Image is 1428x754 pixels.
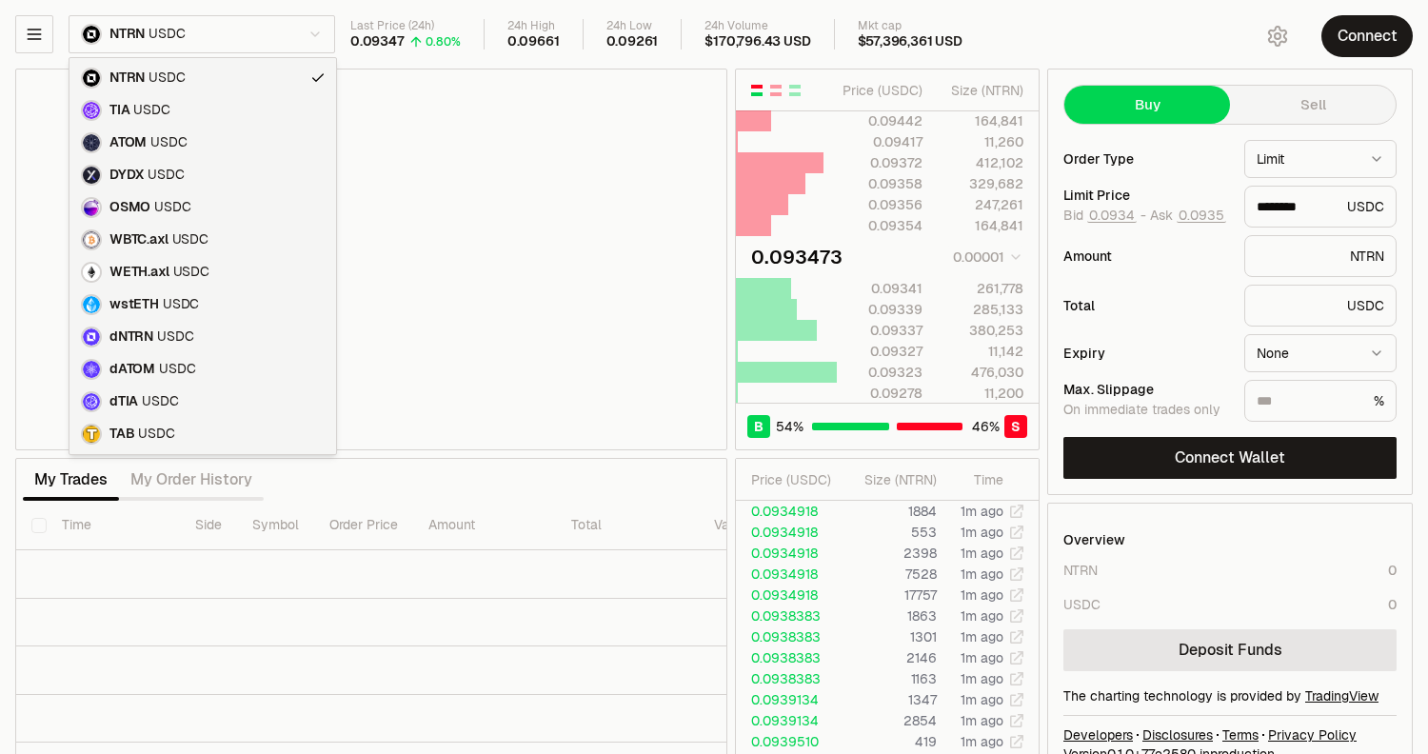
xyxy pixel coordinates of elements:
[83,393,100,410] img: dTIA Logo
[148,167,184,184] span: USDC
[83,231,100,248] img: WBTC.axl Logo
[109,426,134,443] span: TAB
[142,393,178,410] span: USDC
[109,264,169,281] span: WETH.axl
[83,361,100,378] img: dATOM Logo
[109,134,147,151] span: ATOM
[157,328,193,346] span: USDC
[83,426,100,443] img: TAB Logo
[109,296,159,313] span: wstETH
[109,199,150,216] span: OSMO
[83,296,100,313] img: wstETH Logo
[109,69,145,87] span: NTRN
[163,296,199,313] span: USDC
[109,167,144,184] span: DYDX
[109,328,153,346] span: dNTRN
[138,426,174,443] span: USDC
[154,199,190,216] span: USDC
[109,361,155,378] span: dATOM
[83,69,100,87] img: NTRN Logo
[83,134,100,151] img: ATOM Logo
[150,134,187,151] span: USDC
[173,264,209,281] span: USDC
[159,361,195,378] span: USDC
[109,102,129,119] span: TIA
[83,264,100,281] img: WETH.axl Logo
[83,328,100,346] img: dNTRN Logo
[109,393,138,410] span: dTIA
[83,167,100,184] img: DYDX Logo
[149,69,185,87] span: USDC
[172,231,208,248] span: USDC
[133,102,169,119] span: USDC
[83,102,100,119] img: TIA Logo
[109,231,169,248] span: WBTC.axl
[83,199,100,216] img: OSMO Logo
